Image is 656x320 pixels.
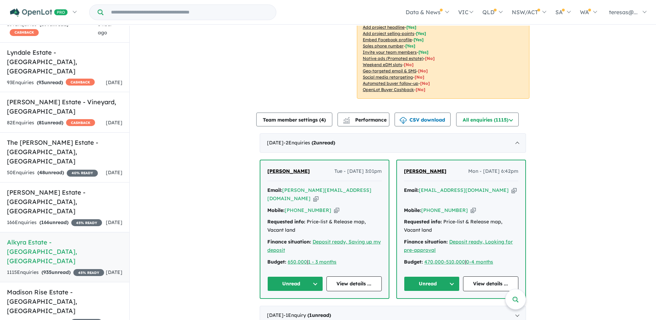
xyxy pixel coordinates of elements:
[421,207,468,213] a: [PHONE_NUMBER]
[363,31,414,36] u: Add project selling-points
[405,43,415,48] span: [ Yes ]
[106,269,122,275] span: [DATE]
[334,207,339,214] button: Copy
[312,140,335,146] strong: ( unread)
[307,312,331,318] strong: ( unread)
[309,312,312,318] span: 1
[7,238,122,266] h5: Alkyra Estate - [GEOGRAPHIC_DATA] , [GEOGRAPHIC_DATA]
[404,239,513,253] a: Deposit ready, Looking for pre-approval
[313,195,318,202] button: Copy
[424,259,465,265] a: 470,000-510,000
[334,167,382,176] span: Tue - [DATE] 3:01pm
[404,239,448,245] strong: Finance situation:
[321,117,324,123] span: 4
[106,219,122,225] span: [DATE]
[416,31,426,36] span: [ Yes ]
[419,187,509,193] a: [EMAIL_ADDRESS][DOMAIN_NAME]
[288,259,307,265] a: 650,000
[313,140,316,146] span: 2
[39,219,68,225] strong: ( unread)
[66,119,95,126] span: CASHBACK
[343,117,350,121] img: line-chart.svg
[39,169,45,176] span: 48
[73,269,104,276] span: 45 % READY
[7,48,122,76] h5: Lyndale Estate - [GEOGRAPHIC_DATA] , [GEOGRAPHIC_DATA]
[344,117,387,123] span: Performance
[7,219,102,227] div: 166 Enquir ies
[267,167,310,176] a: [PERSON_NAME]
[7,20,98,37] div: 169 Enquir ies
[285,207,331,213] a: [PHONE_NUMBER]
[363,62,402,67] u: Weekend eDM slots
[38,79,44,86] span: 93
[363,50,417,55] u: Invite your team members
[363,56,423,61] u: Native ads (Promoted estate)
[414,37,424,42] span: [ Yes ]
[256,113,332,126] button: Team member settings (4)
[308,259,336,265] a: 1 - 3 months
[418,68,428,73] span: [No]
[363,68,416,73] u: Geo-targeted email & SMS
[267,207,285,213] strong: Mobile:
[400,117,407,124] img: download icon
[43,269,52,275] span: 935
[39,119,44,126] span: 81
[363,25,405,30] u: Add project headline
[267,187,282,193] strong: Email:
[67,170,98,177] span: 40 % READY
[418,50,428,55] span: [ Yes ]
[363,81,418,86] u: Automated buyer follow-up
[466,259,493,265] a: 0-4 months
[267,239,311,245] strong: Finance situation:
[395,113,451,126] button: CSV download
[267,187,371,202] a: [PERSON_NAME][EMAIL_ADDRESS][DOMAIN_NAME]
[415,74,424,80] span: [No]
[404,62,414,67] span: [No]
[98,21,112,36] span: 1 hour ago
[609,9,638,16] span: teresas@...
[404,167,446,176] a: [PERSON_NAME]
[267,239,381,253] u: Deposit ready, Saving up my deposit
[463,276,519,291] a: View details ...
[106,119,122,126] span: [DATE]
[456,113,519,126] button: All enquiries (1115)
[7,97,122,116] h5: [PERSON_NAME] Estate - Vineyard , [GEOGRAPHIC_DATA]
[267,219,305,225] strong: Requested info:
[7,169,98,177] div: 50 Enquir ies
[267,168,310,174] span: [PERSON_NAME]
[404,219,442,225] strong: Requested info:
[71,219,102,226] span: 45 % READY
[267,276,323,291] button: Unread
[267,259,286,265] strong: Budget:
[404,168,446,174] span: [PERSON_NAME]
[363,74,413,80] u: Social media retargeting
[41,219,49,225] span: 166
[105,5,275,20] input: Try estate name, suburb, builder or developer
[468,167,518,176] span: Mon - [DATE] 6:42pm
[106,169,122,176] span: [DATE]
[416,87,425,92] span: [No]
[106,79,122,86] span: [DATE]
[66,79,95,86] span: CASHBACK
[284,140,335,146] span: - 2 Enquir ies
[404,187,419,193] strong: Email:
[7,138,122,166] h5: The [PERSON_NAME] Estate - [GEOGRAPHIC_DATA] , [GEOGRAPHIC_DATA]
[37,79,63,86] strong: ( unread)
[7,188,122,216] h5: [PERSON_NAME] Estate - [GEOGRAPHIC_DATA] , [GEOGRAPHIC_DATA]
[37,119,63,126] strong: ( unread)
[404,207,421,213] strong: Mobile:
[260,133,526,153] div: [DATE]
[404,276,460,291] button: Unread
[511,187,517,194] button: Copy
[363,87,414,92] u: OpenLot Buyer Cashback
[363,37,412,42] u: Embed Facebook profile
[404,258,518,266] div: |
[7,119,95,127] div: 82 Enquir ies
[284,312,331,318] span: - 1 Enquir y
[267,258,382,266] div: |
[343,119,350,124] img: bar-chart.svg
